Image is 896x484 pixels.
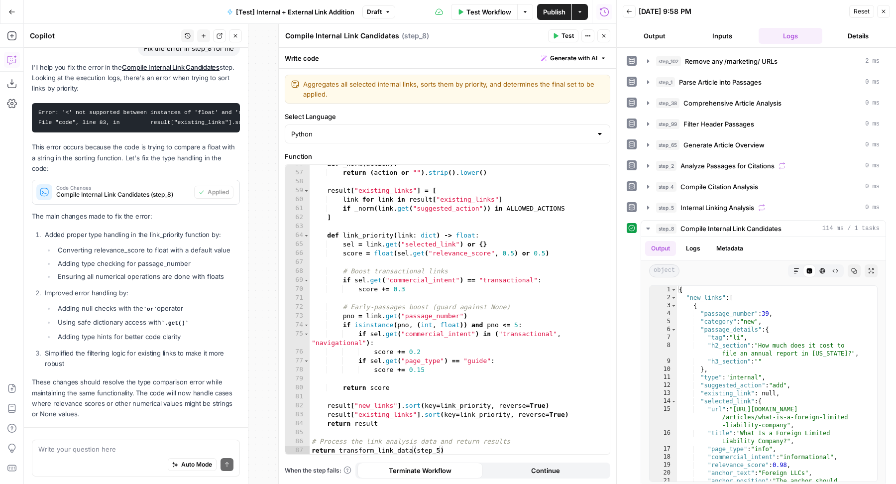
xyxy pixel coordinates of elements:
p: This error occurs because the code is trying to compare a float with a string in the sorting func... [32,142,240,173]
span: Toggle code folding, rows 14 through 22 [671,397,676,405]
div: 62 [285,213,310,222]
p: These changes should resolve the type comparison error while maintaining the same functionality. ... [32,377,240,419]
button: Generate with AI [537,52,610,65]
button: Metadata [710,241,749,256]
div: 68 [285,267,310,276]
span: Analyze Passages for Citations [680,161,775,171]
div: 15 [650,405,677,429]
div: 12 [650,381,677,389]
div: 10 [650,365,677,373]
div: 76 [285,348,310,357]
span: object [649,264,679,277]
div: 16 [650,429,677,445]
div: 2 [650,294,677,302]
div: 75 [285,330,310,348]
div: 57 [285,168,310,177]
button: Details [826,28,890,44]
button: Test Workflow [451,4,517,20]
span: 0 ms [865,182,880,191]
div: 4 [650,310,677,318]
button: Draft [362,5,395,18]
button: 0 ms [641,179,886,195]
span: [Test] Internal + External Link Addition [236,7,354,17]
button: Logs [680,241,706,256]
span: 0 ms [865,99,880,108]
span: Generate Article Overview [683,140,765,150]
span: 2 ms [865,57,880,66]
span: Toggle code folding, rows 75 through 76 [304,330,309,339]
div: 66 [285,249,310,258]
div: 60 [285,195,310,204]
div: 74 [285,321,310,330]
input: Python [291,129,592,139]
div: 81 [285,392,310,401]
li: Adding type checking for passage_number [55,258,240,268]
div: Write code [279,48,616,68]
li: Ensuring all numerical operations are done with floats [55,271,240,281]
div: 17 [650,445,677,453]
div: Copilot [30,31,178,41]
button: 114 ms / 1 tasks [641,221,886,237]
span: Toggle code folding, rows 74 through 78 [304,321,309,330]
div: 70 [285,285,310,294]
code: or [143,306,157,312]
span: ( step_8 ) [402,31,429,41]
code: Error: '<' not supported between instances of 'float' and 'str' File "code", line 83, in result["... [38,110,361,125]
div: 61 [285,204,310,213]
span: Test [561,31,574,40]
span: Toggle code folding, rows 69 through 70 [304,276,309,285]
span: Test Workflow [466,7,511,17]
span: Filter Header Passages [683,119,754,129]
button: Logs [759,28,822,44]
button: 0 ms [641,74,886,90]
button: 0 ms [641,158,886,174]
span: step_1 [656,77,675,87]
li: Using safe dictionary access with [55,317,240,328]
div: 13 [650,389,677,397]
span: 0 ms [865,161,880,170]
div: 18 [650,453,677,461]
span: Continue [531,466,560,476]
span: step_99 [656,119,679,129]
li: Converting relevance_score to float with a default value [55,245,240,255]
label: Select Language [285,112,610,121]
div: 78 [285,365,310,374]
span: Publish [543,7,565,17]
span: Applied [208,188,229,197]
button: [Test] Internal + External Link Addition [221,4,360,20]
div: 9 [650,358,677,365]
label: Function [285,151,610,161]
span: Toggle code folding, rows 1 through 622 [671,286,676,294]
span: step_2 [656,161,676,171]
div: 64 [285,231,310,240]
button: Inputs [690,28,754,44]
span: Compile Internal Link Candidates (step_8) [56,190,190,199]
div: 7 [650,334,677,342]
div: 19 [650,461,677,469]
button: 0 ms [641,116,886,132]
button: Publish [537,4,571,20]
span: step_38 [656,98,679,108]
button: Test [548,29,578,42]
span: Toggle code folding, rows 64 through 80 [304,231,309,240]
span: Compile Internal Link Candidates [680,224,782,234]
span: step_102 [656,56,681,66]
span: Toggle code folding, rows 6 through 10 [671,326,676,334]
button: 0 ms [641,137,886,153]
textarea: Aggregates all selected internal links, sorts them by priority, and determines the final set to b... [303,79,604,99]
div: 77 [285,357,310,365]
a: Compile Internal Link Candidates [122,63,220,71]
div: 14 [650,397,677,405]
div: 11 [650,373,677,381]
button: Applied [194,186,233,199]
div: 82 [285,401,310,410]
p: Improved error handling by: [45,288,240,298]
div: 73 [285,312,310,321]
div: 79 [285,374,310,383]
span: Toggle code folding, rows 3 through 30 [671,302,676,310]
div: 85 [285,428,310,437]
span: Toggle code folding, rows 59 through 62 [304,186,309,195]
div: 83 [285,410,310,419]
span: Terminate Workflow [389,466,451,476]
div: 63 [285,222,310,231]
